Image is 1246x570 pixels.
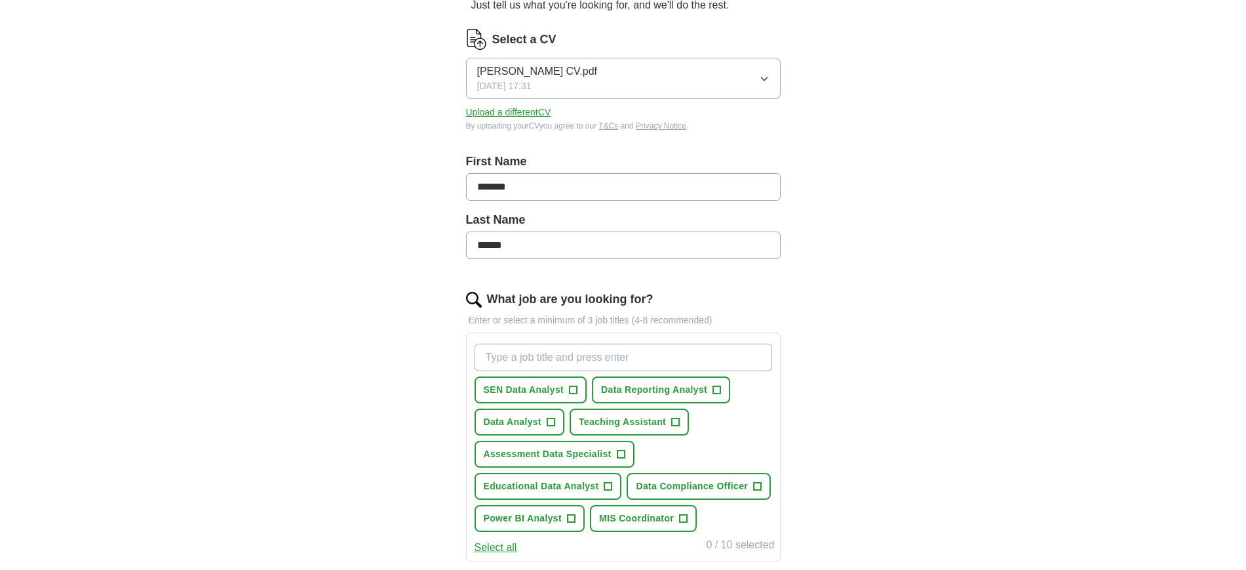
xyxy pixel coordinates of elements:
span: Data Reporting Analyst [601,383,707,397]
a: Privacy Notice [636,121,686,131]
span: SEN Data Analyst [484,383,564,397]
div: 0 / 10 selected [706,537,774,556]
button: Select all [475,540,517,556]
button: Data Reporting Analyst [592,377,730,403]
img: CV Icon [466,29,487,50]
div: By uploading your CV you agree to our and . [466,120,781,132]
button: Data Analyst [475,409,565,436]
span: [DATE] 17:31 [477,79,532,93]
span: [PERSON_NAME] CV.pdf [477,64,597,79]
button: Data Compliance Officer [627,473,771,500]
span: Data Compliance Officer [636,479,748,493]
span: Teaching Assistant [579,415,666,429]
span: Educational Data Analyst [484,479,599,493]
button: [PERSON_NAME] CV.pdf[DATE] 17:31 [466,58,781,99]
button: Assessment Data Specialist [475,441,634,468]
input: Type a job title and press enter [475,344,772,371]
span: Power BI Analyst [484,512,562,525]
span: Assessment Data Specialist [484,447,612,461]
label: What job are you looking for? [487,291,653,308]
span: Data Analyst [484,415,542,429]
label: Select a CV [492,31,556,49]
button: Upload a differentCV [466,106,551,119]
button: Educational Data Analyst [475,473,622,500]
button: Teaching Assistant [570,409,689,436]
button: MIS Coordinator [590,505,697,532]
label: Last Name [466,211,781,229]
button: SEN Data Analyst [475,377,587,403]
p: Enter or select a minimum of 3 job titles (4-8 recommended) [466,314,781,327]
img: search.png [466,292,482,308]
label: First Name [466,153,781,171]
span: MIS Coordinator [599,512,674,525]
button: Power BI Analyst [475,505,585,532]
a: T&Cs [598,121,618,131]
